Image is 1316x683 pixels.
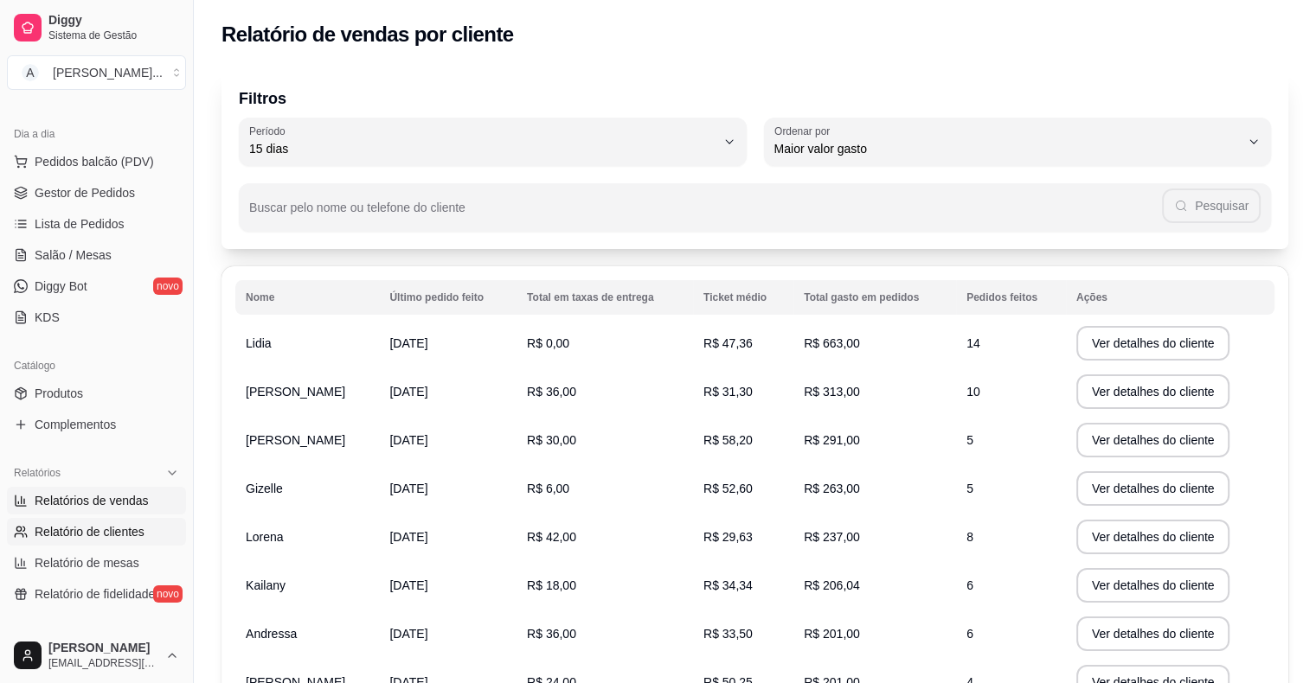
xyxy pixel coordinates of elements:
[35,385,83,402] span: Produtos
[249,140,716,157] span: 15 dias
[703,482,753,495] span: R$ 52,60
[703,578,753,592] span: R$ 34,34
[966,578,973,592] span: 6
[53,64,163,81] div: [PERSON_NAME] ...
[389,336,427,350] span: [DATE]
[1076,616,1230,651] button: Ver detalhes do cliente
[966,336,980,350] span: 14
[527,578,576,592] span: R$ 18,00
[249,124,291,138] label: Período
[703,530,753,544] span: R$ 29,63
[246,482,283,495] span: Gizelle
[35,246,112,264] span: Salão / Mesas
[793,280,956,315] th: Total gasto em pedidos
[7,241,186,269] a: Salão / Mesas
[246,530,284,544] span: Lorena
[221,21,514,48] h2: Relatório de vendas por cliente
[527,530,576,544] span: R$ 42,00
[389,627,427,641] span: [DATE]
[35,523,144,540] span: Relatório de clientes
[246,336,272,350] span: Lidia
[7,303,186,331] a: KDS
[703,385,753,399] span: R$ 31,30
[48,13,179,29] span: Diggy
[517,280,693,315] th: Total em taxas de entrega
[7,380,186,407] a: Produtos
[7,518,186,546] a: Relatório de clientes
[764,118,1272,166] button: Ordenar porMaior valor gasto
[966,385,980,399] span: 10
[966,433,973,447] span: 5
[7,580,186,608] a: Relatório de fidelidadenovo
[956,280,1066,315] th: Pedidos feitos
[389,482,427,495] span: [DATE]
[7,549,186,577] a: Relatório de mesas
[774,124,836,138] label: Ordenar por
[35,153,154,170] span: Pedidos balcão (PDV)
[35,215,125,233] span: Lista de Pedidos
[1076,423,1230,457] button: Ver detalhes do cliente
[966,627,973,641] span: 6
[527,336,569,350] span: R$ 0,00
[35,416,116,433] span: Complementos
[35,184,135,201] span: Gestor de Pedidos
[246,433,345,447] span: [PERSON_NAME]
[35,278,87,295] span: Diggy Bot
[389,385,427,399] span: [DATE]
[1076,374,1230,409] button: Ver detalhes do cliente
[1076,471,1230,506] button: Ver detalhes do cliente
[7,487,186,514] a: Relatórios de vendas
[703,336,753,350] span: R$ 47,36
[7,635,186,676] button: [PERSON_NAME][EMAIL_ADDRESS][DOMAIN_NAME]
[1076,568,1230,603] button: Ver detalhes do cliente
[22,64,39,81] span: A
[246,627,297,641] span: Andressa
[7,7,186,48] a: DiggySistema de Gestão
[703,627,753,641] span: R$ 33,50
[527,433,576,447] span: R$ 30,00
[966,482,973,495] span: 5
[48,29,179,42] span: Sistema de Gestão
[7,148,186,176] button: Pedidos balcão (PDV)
[7,120,186,148] div: Dia a dia
[35,309,60,326] span: KDS
[35,492,149,509] span: Relatórios de vendas
[527,482,569,495] span: R$ 6,00
[35,554,139,571] span: Relatório de mesas
[14,466,61,480] span: Relatórios
[1076,326,1230,361] button: Ver detalhes do cliente
[239,118,747,166] button: Período15 dias
[527,627,576,641] span: R$ 36,00
[7,55,186,90] button: Select a team
[389,578,427,592] span: [DATE]
[774,140,1241,157] span: Maior valor gasto
[48,656,158,670] span: [EMAIL_ADDRESS][DOMAIN_NAME]
[703,433,753,447] span: R$ 58,20
[35,585,155,603] span: Relatório de fidelidade
[48,641,158,656] span: [PERSON_NAME]
[693,280,793,315] th: Ticket médio
[235,280,379,315] th: Nome
[1066,280,1274,315] th: Ações
[246,385,345,399] span: [PERSON_NAME]
[7,272,186,300] a: Diggy Botnovo
[239,86,1271,111] p: Filtros
[249,206,1162,223] input: Buscar pelo nome ou telefone do cliente
[804,433,860,447] span: R$ 291,00
[527,385,576,399] span: R$ 36,00
[804,578,860,592] span: R$ 206,04
[389,433,427,447] span: [DATE]
[966,530,973,544] span: 8
[804,530,860,544] span: R$ 237,00
[7,411,186,438] a: Complementos
[7,352,186,380] div: Catálogo
[804,482,860,495] span: R$ 263,00
[246,578,286,592] span: Kailany
[7,210,186,238] a: Lista de Pedidos
[379,280,517,315] th: Último pedido feito
[389,530,427,544] span: [DATE]
[1076,520,1230,554] button: Ver detalhes do cliente
[804,385,860,399] span: R$ 313,00
[7,179,186,207] a: Gestor de Pedidos
[804,336,860,350] span: R$ 663,00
